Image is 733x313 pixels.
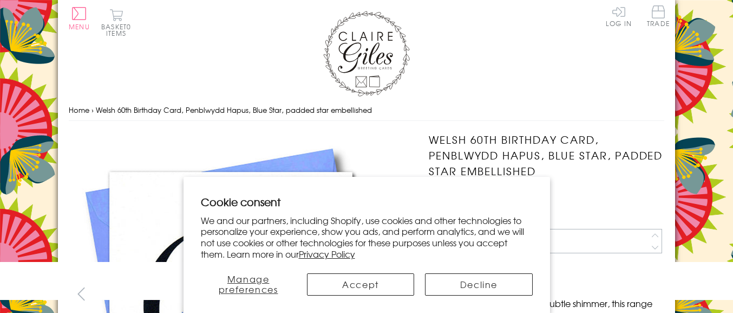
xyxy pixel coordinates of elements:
button: Manage preferences [201,273,296,296]
button: prev [69,282,93,306]
span: 0 items [106,22,131,38]
span: › [91,105,94,115]
span: Manage preferences [219,272,278,296]
span: Menu [69,22,90,31]
span: Trade [647,5,670,27]
a: Log In [606,5,632,27]
h1: Welsh 60th Birthday Card, Penblwydd Hapus, Blue Star, padded star embellished [429,132,664,178]
nav: breadcrumbs [69,99,664,122]
button: Menu [69,7,90,30]
span: Welsh 60th Birthday Card, Penblwydd Hapus, Blue Star, padded star embellished [96,105,372,115]
button: Basket0 items [101,9,131,36]
a: Privacy Policy [299,247,355,260]
button: Decline [425,273,532,296]
p: We and our partners, including Shopify, use cookies and other technologies to personalize your ex... [201,215,533,260]
a: Home [69,105,89,115]
button: Accept [307,273,414,296]
a: Trade [647,5,670,29]
h2: Cookie consent [201,194,533,209]
img: Claire Giles Greetings Cards [323,11,410,97]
